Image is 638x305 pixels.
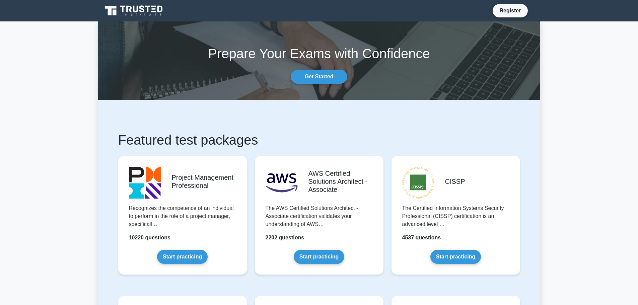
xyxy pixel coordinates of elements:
a: Start practicing [430,250,481,264]
a: Register [495,6,525,15]
a: Start practicing [157,250,208,264]
a: Start practicing [294,250,344,264]
h1: Prepare Your Exams with Confidence [98,46,540,62]
h1: Featured test packages [118,132,520,148]
a: Get Started [291,70,347,84]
